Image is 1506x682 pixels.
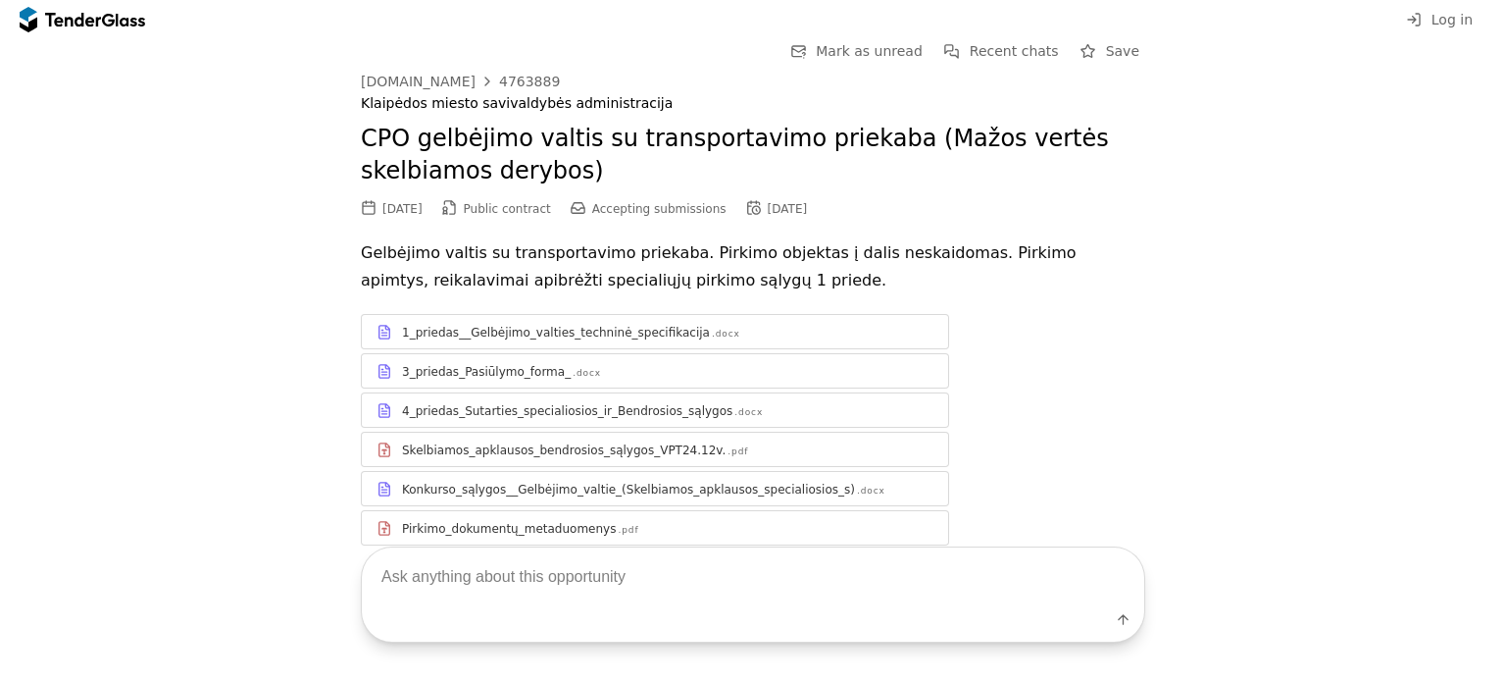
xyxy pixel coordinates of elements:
[402,325,710,341] div: 1_priedas__Gelbėjimo_valties_techninė_specifikacija
[402,443,726,458] div: Skelbiamos_apklausos_bendrosios_sąlygos_VPT24.12v.
[361,432,949,467] a: Skelbiamos_apklausos_bendrosios_sąlygos_VPT24.12v..pdf
[361,75,476,88] div: [DOMAIN_NAME]
[784,39,929,64] button: Mark as unread
[1106,43,1139,59] span: Save
[361,123,1145,188] h2: CPO gelbėjimo valtis su transportavimo priekaba (Mažos vertės skelbiamos derybos)
[938,39,1065,64] button: Recent chats
[361,471,949,506] a: Konkurso_sąlygos__Gelbėjimo_valtie_(Skelbiamos_apklausos_specialiosios_s).docx
[573,367,601,380] div: .docx
[402,403,732,419] div: 4_priedas_Sutarties_specialiosios_ir_Bendrosios_sąlygos
[857,485,885,498] div: .docx
[361,95,1145,112] div: Klaipėdos miesto savivaldybės administracija
[499,75,560,88] div: 4763889
[1400,8,1479,32] button: Log in
[970,43,1059,59] span: Recent chats
[361,74,560,89] a: [DOMAIN_NAME]4763889
[728,446,748,458] div: .pdf
[361,353,949,389] a: 3_priedas_Pasiūlymo_forma_.docx
[816,43,923,59] span: Mark as unread
[712,328,740,341] div: .docx
[592,202,727,216] span: Accepting submissions
[361,314,949,349] a: 1_priedas__Gelbėjimo_valties_techninė_specifikacija.docx
[464,202,551,216] span: Public contract
[402,482,855,498] div: Konkurso_sąlygos__Gelbėjimo_valtie_(Skelbiamos_apklausos_specialiosios_s)
[382,202,423,216] div: [DATE]
[361,393,949,428] a: 4_priedas_Sutarties_specialiosios_ir_Bendrosios_sąlygos.docx
[768,202,808,216] div: [DATE]
[1075,39,1145,64] button: Save
[402,364,571,380] div: 3_priedas_Pasiūlymo_forma_
[734,406,763,419] div: .docx
[1431,12,1473,27] span: Log in
[361,239,1145,294] p: Gelbėjimo valtis su transportavimo priekaba. Pirkimo objektas į dalis neskaidomas. Pirkimo apimty...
